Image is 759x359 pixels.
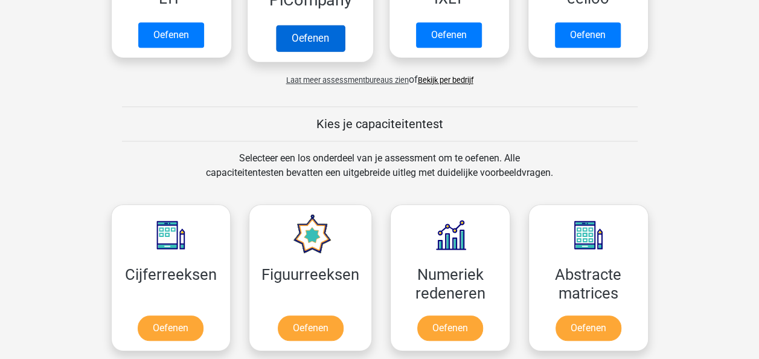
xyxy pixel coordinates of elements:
a: Oefenen [555,22,621,48]
span: Laat meer assessmentbureaus zien [286,76,409,85]
a: Oefenen [416,22,482,48]
h5: Kies je capaciteitentest [122,117,638,131]
a: Oefenen [138,22,204,48]
a: Oefenen [556,315,621,341]
a: Oefenen [275,25,344,51]
a: Oefenen [278,315,344,341]
a: Oefenen [138,315,203,341]
div: of [102,63,658,87]
a: Oefenen [417,315,483,341]
a: Bekijk per bedrijf [418,76,473,85]
div: Selecteer een los onderdeel van je assessment om te oefenen. Alle capaciteitentesten bevatten een... [194,151,565,195]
